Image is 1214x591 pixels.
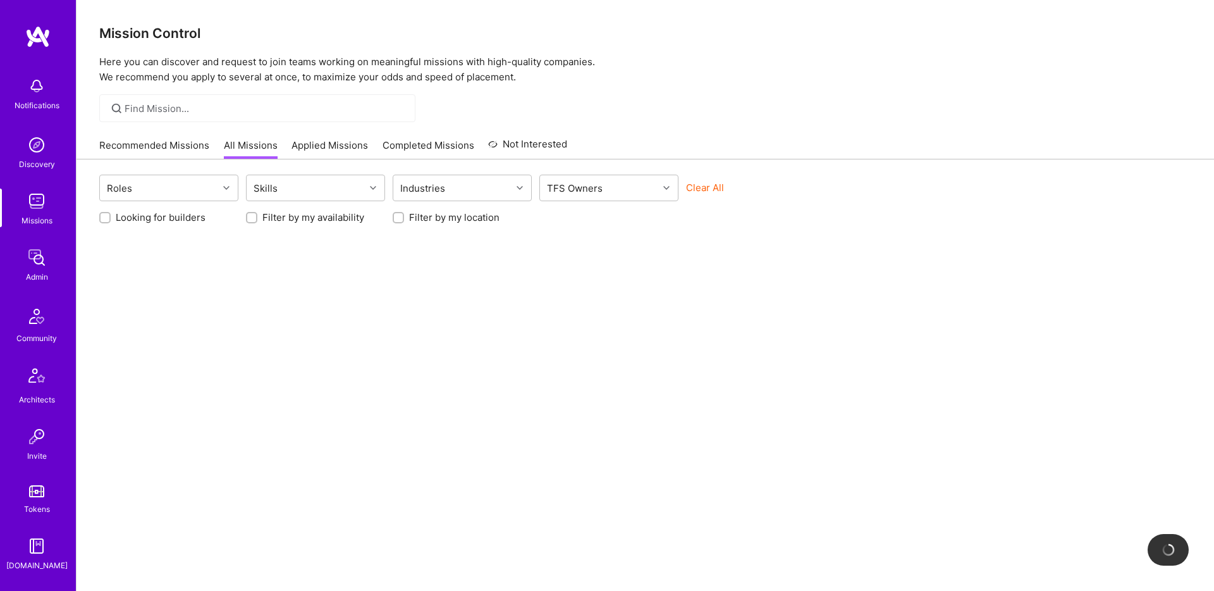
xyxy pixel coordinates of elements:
[16,332,57,345] div: Community
[544,179,606,197] div: TFS Owners
[125,102,406,115] input: Find Mission...
[21,363,52,393] img: Architects
[663,185,670,191] i: icon Chevron
[24,502,50,516] div: Tokens
[397,179,448,197] div: Industries
[116,211,205,224] label: Looking for builders
[99,25,1191,41] h3: Mission Control
[262,211,364,224] label: Filter by my availability
[488,137,567,159] a: Not Interested
[383,139,474,159] a: Completed Missions
[409,211,500,224] label: Filter by my location
[99,139,209,159] a: Recommended Missions
[24,533,49,559] img: guide book
[19,393,55,406] div: Architects
[223,185,230,191] i: icon Chevron
[224,139,278,159] a: All Missions
[21,301,52,332] img: Community
[27,449,47,463] div: Invite
[24,189,49,214] img: teamwork
[109,101,124,116] i: icon SearchGrey
[686,181,724,194] button: Clear All
[517,185,523,191] i: icon Chevron
[24,132,49,158] img: discovery
[15,99,59,112] div: Notifications
[21,214,52,227] div: Missions
[99,54,1191,85] p: Here you can discover and request to join teams working on meaningful missions with high-quality ...
[1162,544,1175,556] img: loading
[24,73,49,99] img: bell
[19,158,55,171] div: Discovery
[250,179,281,197] div: Skills
[25,25,51,48] img: logo
[104,179,135,197] div: Roles
[29,485,44,497] img: tokens
[24,245,49,270] img: admin teamwork
[291,139,368,159] a: Applied Missions
[26,270,48,283] div: Admin
[6,559,68,572] div: [DOMAIN_NAME]
[370,185,376,191] i: icon Chevron
[24,424,49,449] img: Invite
